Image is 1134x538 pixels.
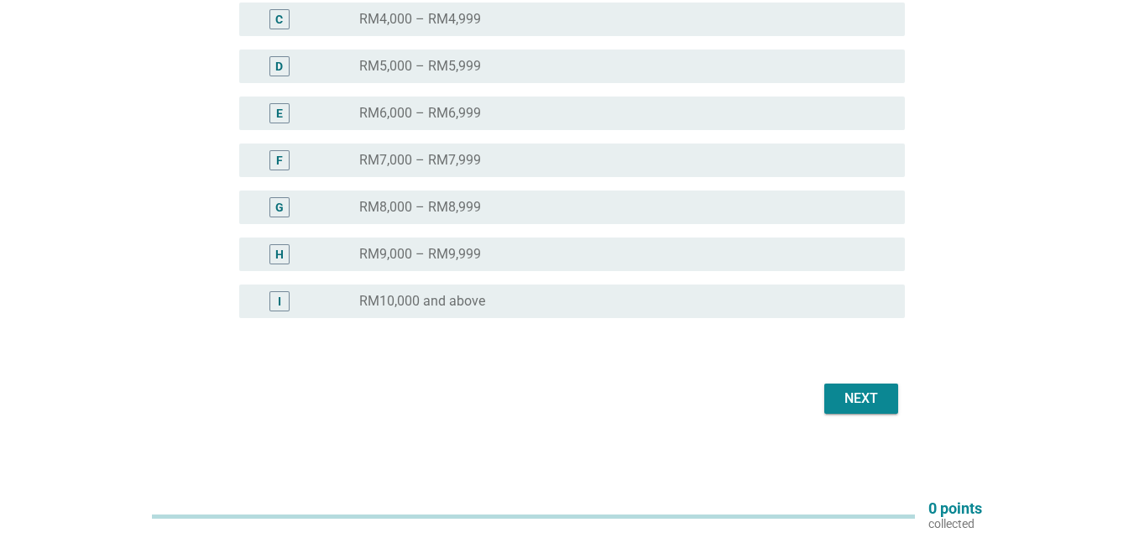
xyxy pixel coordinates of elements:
div: G [275,199,284,217]
button: Next [824,384,898,414]
label: RM5,000 – RM5,999 [359,58,481,75]
div: F [276,152,283,170]
div: E [276,105,283,123]
p: 0 points [928,501,982,516]
label: RM10,000 and above [359,293,485,310]
div: I [278,293,281,311]
label: RM4,000 – RM4,999 [359,11,481,28]
p: collected [928,516,982,531]
label: RM7,000 – RM7,999 [359,152,481,169]
div: D [275,58,283,76]
div: H [275,246,284,264]
label: RM9,000 – RM9,999 [359,246,481,263]
div: Next [838,389,885,409]
div: C [275,11,283,29]
label: RM6,000 – RM6,999 [359,105,481,122]
label: RM8,000 – RM8,999 [359,199,481,216]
